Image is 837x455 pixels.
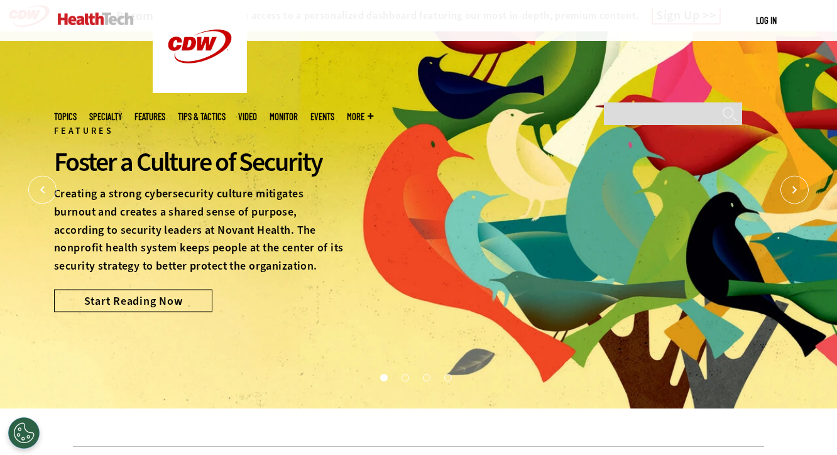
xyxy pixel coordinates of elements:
[423,374,429,380] button: 3 of 4
[28,176,57,204] button: Prev
[780,176,809,204] button: Next
[54,185,346,275] p: Creating a strong cybersecurity culture mitigates burnout and creates a shared sense of purpose, ...
[8,417,40,449] button: Open Preferences
[402,374,408,380] button: 2 of 4
[178,112,226,121] a: Tips & Tactics
[444,374,451,380] button: 4 of 4
[756,14,777,26] a: Log in
[54,112,77,121] span: Topics
[54,145,346,179] div: Foster a Culture of Security
[310,112,334,121] a: Events
[380,374,386,380] button: 1 of 4
[238,112,257,121] a: Video
[756,14,777,27] div: User menu
[8,417,40,449] div: Cookies Settings
[153,83,247,96] a: CDW
[134,112,165,121] a: Features
[58,13,134,25] img: Home
[89,112,122,121] span: Specialty
[347,112,373,121] span: More
[54,289,212,312] a: Start Reading Now
[270,112,298,121] a: MonITor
